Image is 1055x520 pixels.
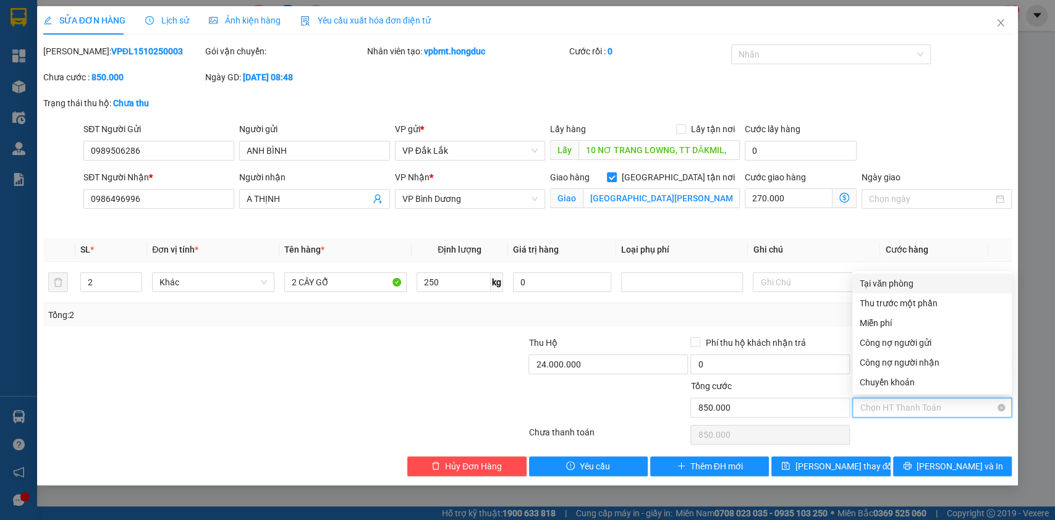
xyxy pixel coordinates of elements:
div: Chưa cước : [43,70,203,84]
span: Hủy Đơn Hàng [445,459,502,473]
div: Cước rồi : [569,44,729,58]
span: plus [677,461,685,471]
button: exclamation-circleYêu cầu [529,456,648,476]
div: Gói vận chuyển: [205,44,365,58]
span: Tên hàng [284,245,324,254]
label: Cước giao hàng [745,172,806,182]
b: Chưa thu [113,98,149,108]
span: printer [903,461,912,471]
span: Yêu cầu [580,459,610,473]
div: Người nhận [239,170,390,184]
span: dollar-circle [839,193,849,203]
input: Cước giao hàng [745,188,833,208]
span: Giao [550,188,583,208]
input: Dọc đường [578,140,740,160]
span: Lịch sử [145,15,189,25]
label: Ngày giao [862,172,900,182]
div: Miễn phí [860,316,1004,330]
b: 850.000 [91,72,124,82]
th: Loại phụ phí [616,238,748,262]
div: VP gửi [395,122,546,136]
span: Khác [159,273,267,291]
span: Ảnh kiện hàng [209,15,281,25]
div: SĐT Người Gửi [83,122,234,136]
input: Cước lấy hàng [745,141,857,161]
span: Định lượng [438,245,481,254]
span: Lấy hàng [550,124,586,134]
th: Ghi chú [748,238,880,262]
div: Người gửi [239,122,390,136]
div: Tại văn phòng [860,277,1004,290]
b: vpbmt.hongduc [424,46,485,56]
span: VP Đắk Lắk [402,141,538,160]
span: picture [209,16,218,25]
span: Tổng cước [690,381,731,391]
div: Cước gửi hàng sẽ được ghi vào công nợ của người nhận [852,353,1012,372]
div: Trạng thái thu hộ: [43,96,243,110]
b: VPĐL1510250003 [111,46,183,56]
span: Giá trị hàng [513,245,559,254]
span: Chọn HT Thanh Toán [860,398,1004,417]
span: Thu Hộ [528,338,557,348]
span: close-circle [998,404,1005,411]
span: save [781,461,790,471]
input: VD: Bàn, Ghế [284,272,407,292]
span: exclamation-circle [566,461,575,471]
div: Công nợ người nhận [860,356,1004,369]
b: 0 [608,46,612,56]
span: [PERSON_NAME] và In [917,459,1003,473]
span: Yêu cầu xuất hóa đơn điện tử [300,15,431,25]
div: SĐT Người Nhận [83,170,234,184]
div: Công nợ người gửi [860,336,1004,350]
button: Close [983,6,1018,41]
button: printer[PERSON_NAME] và In [893,456,1012,476]
div: Thu trước một phần [860,296,1004,310]
div: [PERSON_NAME]: [43,44,203,58]
span: kg [491,272,503,292]
b: [DATE] 08:48 [243,72,293,82]
span: Phí thu hộ khách nhận trả [700,336,810,350]
span: VP Nhận [395,172,430,182]
div: Chuyển khoản [860,375,1004,389]
span: Lấy [550,140,578,160]
button: plusThêm ĐH mới [650,456,769,476]
span: Đơn vị tính [152,245,198,254]
span: Cước hàng [885,245,928,254]
span: VP Bình Dương [402,190,538,208]
span: delete [431,461,440,471]
input: Giao tận nơi [583,188,740,208]
label: Cước lấy hàng [745,124,800,134]
span: close [996,18,1006,28]
img: icon [300,16,310,26]
span: [PERSON_NAME] thay đổi [795,459,894,473]
span: edit [43,16,52,25]
div: Ngày GD: [205,70,365,84]
div: Nhân viên tạo: [367,44,567,58]
span: SL [80,245,90,254]
span: clock-circle [145,16,154,25]
span: Thêm ĐH mới [690,459,743,473]
span: SỬA ĐƠN HÀNG [43,15,125,25]
button: delete [48,272,68,292]
span: [GEOGRAPHIC_DATA] tận nơi [617,170,740,184]
button: deleteHủy Đơn Hàng [407,456,526,476]
input: Ghi Chú [753,272,875,292]
span: Lấy tận nơi [686,122,740,136]
button: save[PERSON_NAME] thay đổi [771,456,890,476]
span: Giao hàng [550,172,590,182]
input: Ngày giao [869,192,994,206]
div: Tổng: 2 [48,308,408,322]
div: Chưa thanh toán [528,426,690,447]
div: Cước gửi hàng sẽ được ghi vào công nợ của người gửi [852,333,1012,353]
span: user-add [373,194,383,204]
